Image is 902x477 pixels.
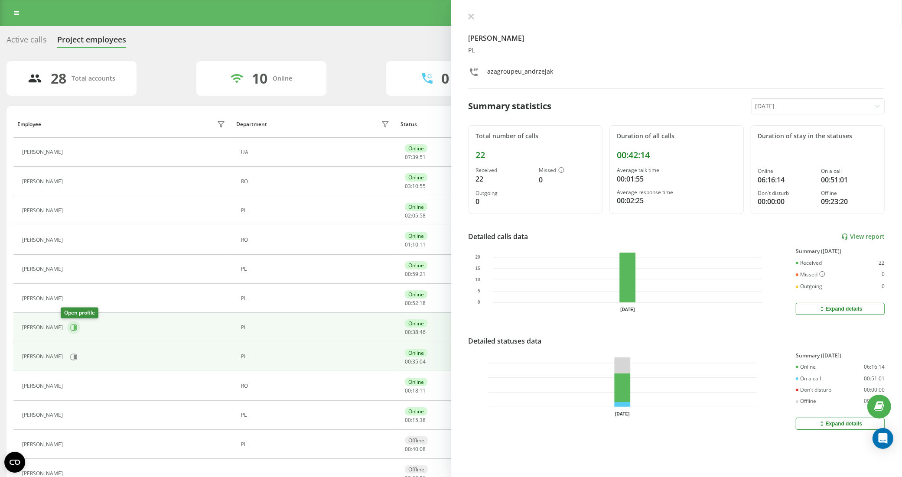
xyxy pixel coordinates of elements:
[405,378,427,386] div: Online
[873,428,893,449] div: Open Intercom Messenger
[405,436,428,445] div: Offline
[617,150,736,160] div: 00:42:14
[758,196,814,207] div: 00:00:00
[412,328,418,336] span: 38
[475,266,480,271] text: 15
[796,376,821,382] div: On a call
[412,270,418,278] span: 59
[420,182,426,190] span: 55
[405,359,426,365] div: : :
[72,75,115,82] div: Total accounts
[273,75,292,82] div: Online
[22,383,65,389] div: [PERSON_NAME]
[475,255,480,260] text: 20
[882,283,885,289] div: 0
[796,353,885,359] div: Summary ([DATE])
[61,308,98,318] div: Open profile
[22,295,65,302] div: [PERSON_NAME]
[615,412,629,416] text: [DATE]
[7,35,47,49] div: Active calls
[412,241,418,248] span: 10
[22,471,65,477] div: [PERSON_NAME]
[796,283,822,289] div: Outgoing
[821,196,877,207] div: 09:23:20
[821,168,877,174] div: On a call
[478,300,480,305] text: 0
[412,182,418,190] span: 10
[412,299,418,307] span: 52
[818,305,863,312] div: Expand details
[796,418,885,430] button: Expand details
[405,445,411,453] span: 00
[617,195,736,206] div: 00:02:25
[864,376,885,382] div: 00:51:01
[478,289,480,294] text: 5
[617,189,736,195] div: Average response time
[420,416,426,424] span: 38
[241,383,392,389] div: RO
[405,358,411,365] span: 00
[405,407,427,415] div: Online
[405,153,411,161] span: 07
[405,271,426,277] div: : :
[864,364,885,370] div: 06:16:14
[420,299,426,307] span: 18
[539,175,595,185] div: 0
[405,212,411,219] span: 02
[469,336,542,346] div: Detailed statuses data
[796,271,825,278] div: Missed
[469,231,528,242] div: Detailed calls data
[476,174,532,184] div: 22
[405,261,427,269] div: Online
[4,452,25,473] button: Open CMP widget
[241,354,392,360] div: PL
[405,300,426,306] div: : :
[405,270,411,278] span: 00
[821,175,877,185] div: 00:51:01
[241,441,392,448] div: PL
[539,167,595,174] div: Missed
[405,416,411,424] span: 00
[758,168,814,174] div: Online
[241,412,392,418] div: PL
[405,182,411,190] span: 03
[420,328,426,336] span: 46
[420,445,426,453] span: 08
[252,70,267,87] div: 10
[864,387,885,393] div: 00:00:00
[420,241,426,248] span: 11
[405,232,427,240] div: Online
[617,133,736,140] div: Duration of all calls
[241,208,392,214] div: PL
[412,153,418,161] span: 39
[476,167,532,173] div: Received
[420,358,426,365] span: 04
[476,190,532,196] div: Outgoing
[405,144,427,153] div: Online
[488,67,554,80] div: azagroupeu_andrzejak
[405,388,426,394] div: : :
[405,299,411,307] span: 00
[22,441,65,448] div: [PERSON_NAME]
[22,208,65,214] div: [PERSON_NAME]
[879,260,885,266] div: 22
[241,237,392,243] div: RO
[405,328,411,336] span: 00
[758,190,814,196] div: Don't disturb
[405,319,427,328] div: Online
[841,233,885,240] a: View report
[405,349,427,357] div: Online
[401,121,417,127] div: Status
[412,212,418,219] span: 05
[821,190,877,196] div: Offline
[412,445,418,453] span: 40
[22,178,65,185] div: [PERSON_NAME]
[441,70,449,87] div: 0
[620,307,635,312] text: [DATE]
[17,121,41,127] div: Employee
[405,387,411,394] span: 00
[617,174,736,184] div: 00:01:55
[241,178,392,185] div: RO
[796,387,831,393] div: Don't disturb
[241,295,392,302] div: PL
